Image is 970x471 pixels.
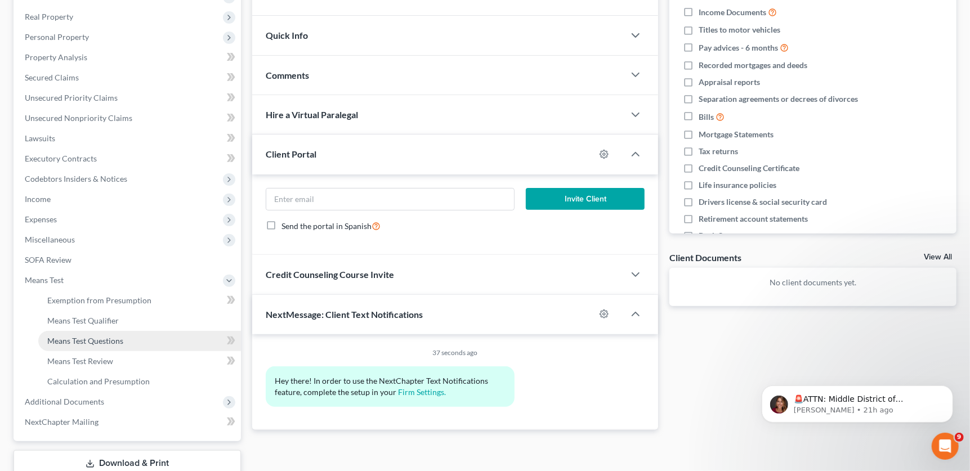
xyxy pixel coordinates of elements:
a: Exemption from Presumption [38,290,241,311]
a: Lawsuits [16,128,241,149]
span: Means Test [25,275,64,285]
a: Means Test Questions [38,331,241,351]
a: Executory Contracts [16,149,241,169]
a: NextChapter Mailing [16,412,241,432]
span: 9 [955,433,964,442]
span: Tax returns [699,146,738,157]
span: Pay advices - 6 months [699,42,778,53]
a: Means Test Review [38,351,241,371]
button: Invite Client [526,188,645,210]
iframe: Intercom notifications message [745,362,970,441]
a: SOFA Review [16,250,241,270]
a: Calculation and Presumption [38,371,241,392]
span: Means Test Qualifier [47,316,119,325]
span: Client Portal [266,149,316,159]
a: View All [924,253,952,261]
span: Additional Documents [25,397,104,406]
span: Unsecured Priority Claims [25,93,118,102]
span: Miscellaneous [25,235,75,244]
a: Unsecured Priority Claims [16,88,241,108]
span: Comments [266,70,309,80]
span: Secured Claims [25,73,79,82]
iframe: Intercom live chat [932,433,959,460]
span: Property Analysis [25,52,87,62]
a: Means Test Qualifier [38,311,241,331]
span: Drivers license & social security card [699,196,827,208]
span: Codebtors Insiders & Notices [25,174,127,183]
span: Life insurance policies [699,180,776,191]
span: Quick Info [266,30,308,41]
span: Bank Statements [699,230,758,241]
span: Calculation and Presumption [47,376,150,386]
p: No client documents yet. [678,277,947,288]
span: Lawsuits [25,133,55,143]
span: Exemption from Presumption [47,295,151,305]
a: Property Analysis [16,47,241,68]
span: Executory Contracts [25,154,97,163]
span: Send the portal in Spanish [281,221,372,231]
input: Enter email [266,189,514,210]
span: Real Property [25,12,73,21]
span: Appraisal reports [699,77,760,88]
span: Hey there! In order to use the NextChapter Text Notifications feature, complete the setup in your [275,376,490,397]
span: Mortgage Statements [699,129,774,140]
span: Recorded mortgages and deeds [699,60,807,71]
span: NextMessage: Client Text Notifications [266,309,423,320]
span: Credit Counseling Course Invite [266,269,394,280]
span: Credit Counseling Certificate [699,163,799,174]
div: 37 seconds ago [266,348,645,357]
span: Means Test Questions [47,336,123,346]
span: Personal Property [25,32,89,42]
div: Client Documents [669,252,741,263]
span: Titles to motor vehicles [699,24,780,35]
span: Expenses [25,214,57,224]
span: Means Test Review [47,356,113,366]
span: Unsecured Nonpriority Claims [25,113,132,123]
span: Hire a Virtual Paralegal [266,109,358,120]
a: Firm Settings. [398,387,446,397]
span: Income [25,194,51,204]
span: SOFA Review [25,255,71,264]
a: Secured Claims [16,68,241,88]
span: Bills [699,111,714,123]
span: Separation agreements or decrees of divorces [699,93,858,105]
a: Unsecured Nonpriority Claims [16,108,241,128]
span: NextChapter Mailing [25,417,99,427]
span: Retirement account statements [699,213,808,225]
span: Income Documents [699,7,766,18]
